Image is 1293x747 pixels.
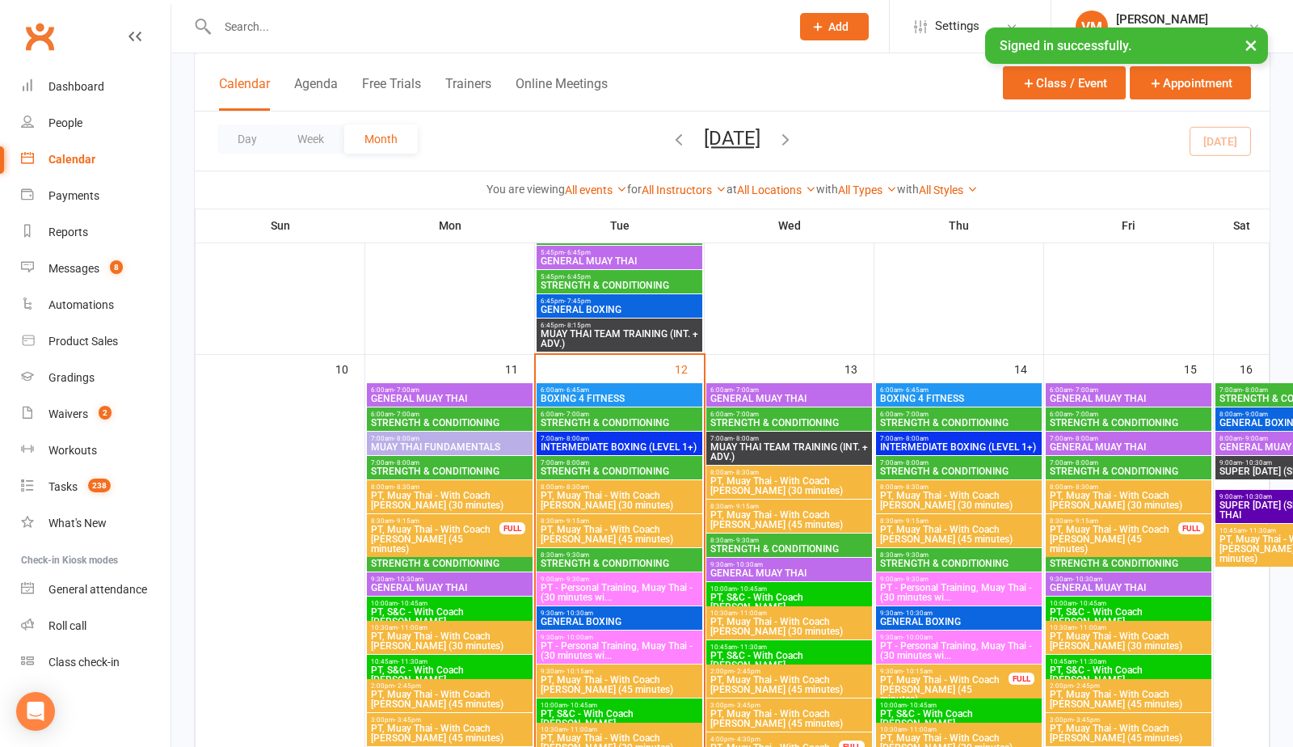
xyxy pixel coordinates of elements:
[903,459,929,466] span: - 8:00am
[734,736,760,743] span: - 4:30pm
[710,568,869,578] span: GENERAL MUAY THAI
[879,610,1038,617] span: 9:30am
[1049,411,1208,418] span: 6:00am
[874,209,1044,243] th: Thu
[370,418,529,428] span: STRENGTH & CONDITIONING
[710,503,869,510] span: 8:30am
[903,411,929,418] span: - 7:00am
[48,335,118,348] div: Product Sales
[1000,38,1131,53] span: Signed in successfully.
[213,15,779,38] input: Search...
[935,8,979,44] span: Settings
[21,251,171,287] a: Messages 8
[710,651,869,670] span: PT, S&C - With Coach [PERSON_NAME]
[540,576,699,583] span: 9:00am
[563,634,593,641] span: - 10:00am
[710,537,869,544] span: 8:30am
[563,517,589,525] span: - 9:15am
[88,479,111,492] span: 238
[879,551,1038,559] span: 8:30am
[540,305,699,314] span: GENERAL BOXING
[48,80,104,93] div: Dashboard
[540,435,699,442] span: 7:00am
[1049,442,1208,452] span: GENERAL MUAY THAI
[828,20,849,33] span: Add
[1049,435,1208,442] span: 7:00am
[816,183,838,196] strong: with
[563,576,589,583] span: - 9:30am
[365,209,535,243] th: Mon
[879,617,1038,627] span: GENERAL BOXING
[196,209,365,243] th: Sun
[733,469,759,476] span: - 8:30am
[1242,435,1268,442] span: - 9:00am
[1116,27,1248,41] div: Champions Gym Highgate
[540,726,699,733] span: 10:30am
[48,226,88,238] div: Reports
[734,668,760,675] span: - 2:45pm
[897,183,919,196] strong: with
[1049,386,1208,394] span: 6:00am
[362,76,421,111] button: Free Trials
[486,183,565,196] strong: You are viewing
[48,583,147,596] div: General attendance
[710,544,869,554] span: STRENGTH & CONDITIONING
[21,214,171,251] a: Reports
[540,668,699,675] span: 9:30am
[110,260,123,274] span: 8
[370,459,529,466] span: 7:00am
[1049,517,1179,525] span: 8:30am
[370,583,529,593] span: GENERAL MUAY THAI
[540,641,699,660] span: PT - Personal Training, Muay Thai - (30 minutes wi...
[370,690,529,709] span: PT, Muay Thai - With Coach [PERSON_NAME] (45 minutes)
[563,411,589,418] span: - 7:00am
[344,124,418,154] button: Month
[844,355,874,382] div: 13
[540,617,699,627] span: GENERAL BOXING
[48,407,88,420] div: Waivers
[394,435,419,442] span: - 8:00am
[710,435,869,442] span: 7:00am
[335,355,364,382] div: 10
[21,433,171,469] a: Workouts
[48,298,114,311] div: Automations
[394,576,423,583] span: - 10:30am
[567,702,597,709] span: - 10:45am
[563,551,589,559] span: - 9:30am
[903,435,929,442] span: - 8:00am
[540,322,699,329] span: 6:45pm
[1184,355,1213,382] div: 15
[370,435,529,442] span: 7:00am
[398,624,427,631] span: - 11:00am
[540,610,699,617] span: 9:30am
[710,709,869,728] span: PT, Muay Thai - With Coach [PERSON_NAME] (45 minutes)
[1240,355,1269,382] div: 16
[1076,658,1106,665] span: - 11:30am
[540,517,699,525] span: 8:30am
[1049,690,1208,709] span: PT, Muay Thai - With Coach [PERSON_NAME] (45 minutes)
[903,551,929,559] span: - 9:30am
[394,483,419,491] span: - 8:30am
[370,724,529,743] span: PT, Muay Thai - With Coach [PERSON_NAME] (45 minutes)
[370,600,529,607] span: 10:00am
[370,631,529,651] span: PT, Muay Thai - With Coach [PERSON_NAME] (30 minutes)
[879,466,1038,476] span: STRENGTH & CONDITIONING
[370,442,529,452] span: MUAY THAI FUNDAMENTALS
[627,183,642,196] strong: for
[879,442,1038,452] span: INTERMEDIATE BOXING (LEVEL 1+)
[21,572,171,608] a: General attendance kiosk mode
[370,525,500,554] span: PT, Muay Thai - With Coach [PERSON_NAME] (45 minutes)
[1242,411,1268,418] span: - 9:00am
[879,634,1038,641] span: 9:30am
[879,525,1038,544] span: PT, Muay Thai - With Coach [PERSON_NAME] (45 minutes)
[370,716,529,724] span: 3:00pm
[540,418,699,428] span: STRENGTH & CONDITIONING
[540,442,699,452] span: INTERMEDIATE BOXING (LEVEL 1+)
[540,281,699,290] span: STRENGTH & CONDITIONING
[1072,435,1098,442] span: - 8:00am
[540,702,699,709] span: 10:00am
[879,386,1038,394] span: 6:00am
[879,459,1038,466] span: 7:00am
[16,692,55,731] div: Open Intercom Messenger
[710,736,840,743] span: 4:00pm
